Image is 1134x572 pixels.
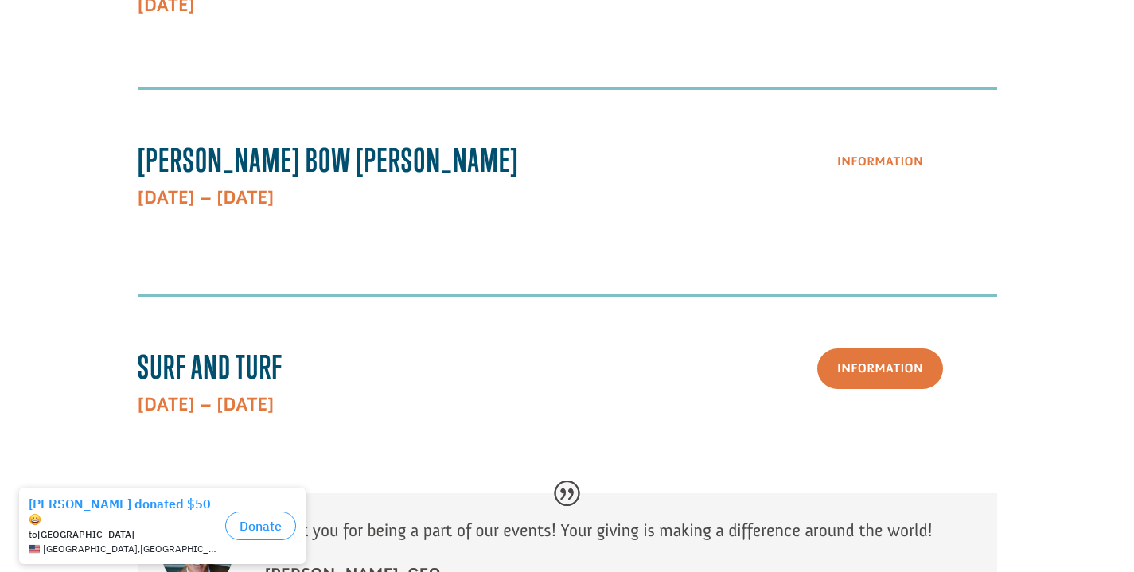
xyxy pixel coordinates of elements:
div: [PERSON_NAME] donated $50 [29,16,219,48]
span: [GEOGRAPHIC_DATA] , [GEOGRAPHIC_DATA] [43,64,219,75]
strong: [GEOGRAPHIC_DATA] [37,49,134,60]
p: Thank you for being a part of our events! Your giving is making a difference around the world! [265,517,973,561]
a: Information [817,142,943,182]
strong: [DATE] – [DATE] [138,393,275,416]
img: US.png [29,64,40,75]
strong: [DATE] – [DATE] [138,186,275,209]
div: to [29,49,219,60]
span: [PERSON_NAME] Bow [PERSON_NAME] [138,141,520,179]
img: emoji grinningFace [29,33,41,46]
button: Donate [225,32,296,60]
a: Information [817,348,943,389]
h3: Surf and Turf [138,348,544,394]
